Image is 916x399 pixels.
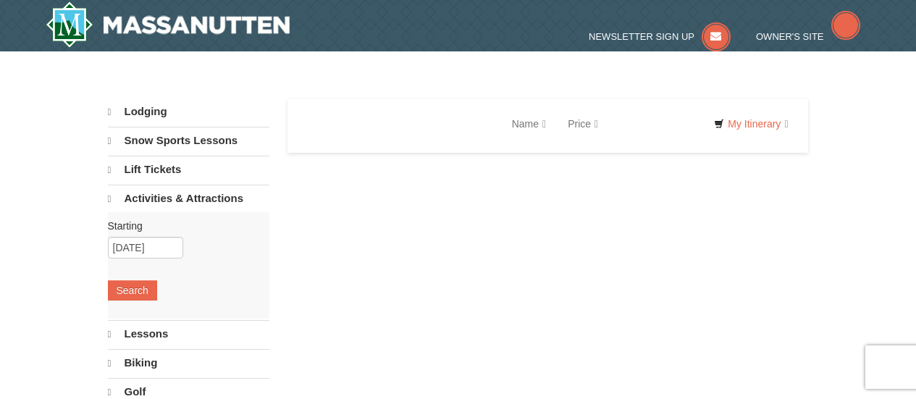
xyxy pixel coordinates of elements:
[46,1,290,48] a: Massanutten Resort
[705,113,797,135] a: My Itinerary
[108,185,269,212] a: Activities & Attractions
[756,31,824,42] span: Owner's Site
[108,349,269,377] a: Biking
[557,109,609,138] a: Price
[108,219,259,233] label: Starting
[589,31,731,42] a: Newsletter Sign Up
[108,280,157,301] button: Search
[108,156,269,183] a: Lift Tickets
[108,98,269,125] a: Lodging
[46,1,290,48] img: Massanutten Resort Logo
[756,31,860,42] a: Owner's Site
[108,127,269,154] a: Snow Sports Lessons
[589,31,694,42] span: Newsletter Sign Up
[108,320,269,348] a: Lessons
[501,109,557,138] a: Name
